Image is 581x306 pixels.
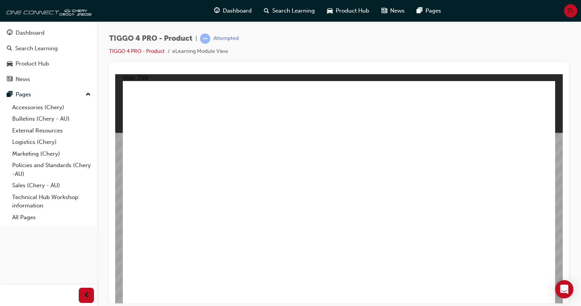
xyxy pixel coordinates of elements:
span: learningRecordVerb_ATTEMPT-icon [200,33,210,44]
a: Logistics (Chery) [9,136,94,148]
a: Marketing (Chery) [9,148,94,160]
div: Product Hub [16,59,49,68]
li: eLearning Module View [172,47,228,56]
span: search-icon [7,45,12,52]
a: Policies and Standards (Chery -AU) [9,159,94,180]
a: Bulletins (Chery - AU) [9,113,94,125]
a: guage-iconDashboard [208,3,258,19]
span: TIGGO 4 PRO - Product [109,34,192,43]
a: car-iconProduct Hub [321,3,375,19]
img: oneconnect [4,3,91,18]
span: Search Learning [272,6,315,15]
span: | [195,34,197,43]
span: pages-icon [7,91,13,98]
a: search-iconSearch Learning [258,3,321,19]
button: DashboardSearch LearningProduct HubNews [3,24,94,88]
button: Pages [3,88,94,102]
span: Product Hub [336,6,369,15]
a: Sales (Chery - AU) [9,180,94,191]
span: pages-icon [417,6,422,16]
a: Accessories (Chery) [9,102,94,113]
span: up-icon [86,90,91,100]
button: TL [564,4,577,18]
a: Product Hub [3,57,94,71]
span: guage-icon [7,30,13,37]
a: TIGGO 4 PRO - Product [109,48,165,54]
span: TL [567,6,574,15]
div: News [16,75,30,84]
div: Open Intercom Messenger [555,280,573,298]
a: Search Learning [3,41,94,56]
span: News [390,6,405,15]
span: news-icon [7,76,13,83]
span: prev-icon [84,291,89,300]
a: pages-iconPages [411,3,447,19]
span: news-icon [381,6,387,16]
span: Pages [425,6,441,15]
div: Pages [16,90,31,99]
span: car-icon [327,6,333,16]
a: News [3,72,94,86]
span: car-icon [7,61,13,67]
a: news-iconNews [375,3,411,19]
span: guage-icon [214,6,220,16]
div: Dashboard [16,29,44,37]
span: Dashboard [223,6,252,15]
a: External Resources [9,125,94,137]
div: Attempted [213,35,239,42]
a: Technical Hub Workshop information [9,191,94,212]
a: All Pages [9,212,94,223]
div: Search Learning [15,44,58,53]
a: Dashboard [3,26,94,40]
span: search-icon [264,6,269,16]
